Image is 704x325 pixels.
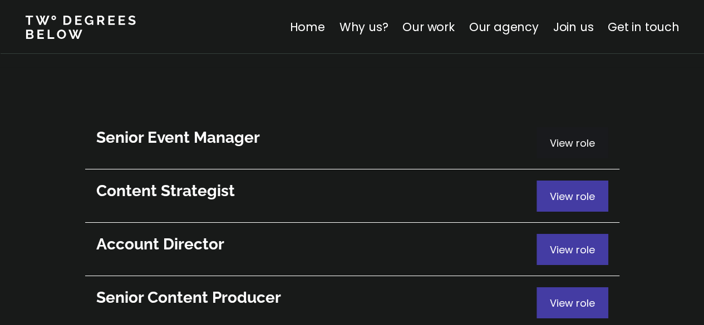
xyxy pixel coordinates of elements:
a: View role [85,116,619,169]
a: Join us [553,19,593,35]
span: View role [550,243,595,257]
a: Get in touch [608,19,679,35]
a: Our agency [469,19,538,35]
a: Our work [402,19,454,35]
a: Home [289,19,324,35]
a: View role [85,169,619,223]
a: Why us? [339,19,388,35]
span: View role [550,189,595,203]
a: View role [85,223,619,276]
h3: Senior Content Producer [96,287,536,308]
h3: Senior Event Manager [96,127,536,148]
span: View role [550,136,595,150]
h3: Account Director [96,234,536,255]
span: View role [550,296,595,310]
h3: Content Strategist [96,181,536,202]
